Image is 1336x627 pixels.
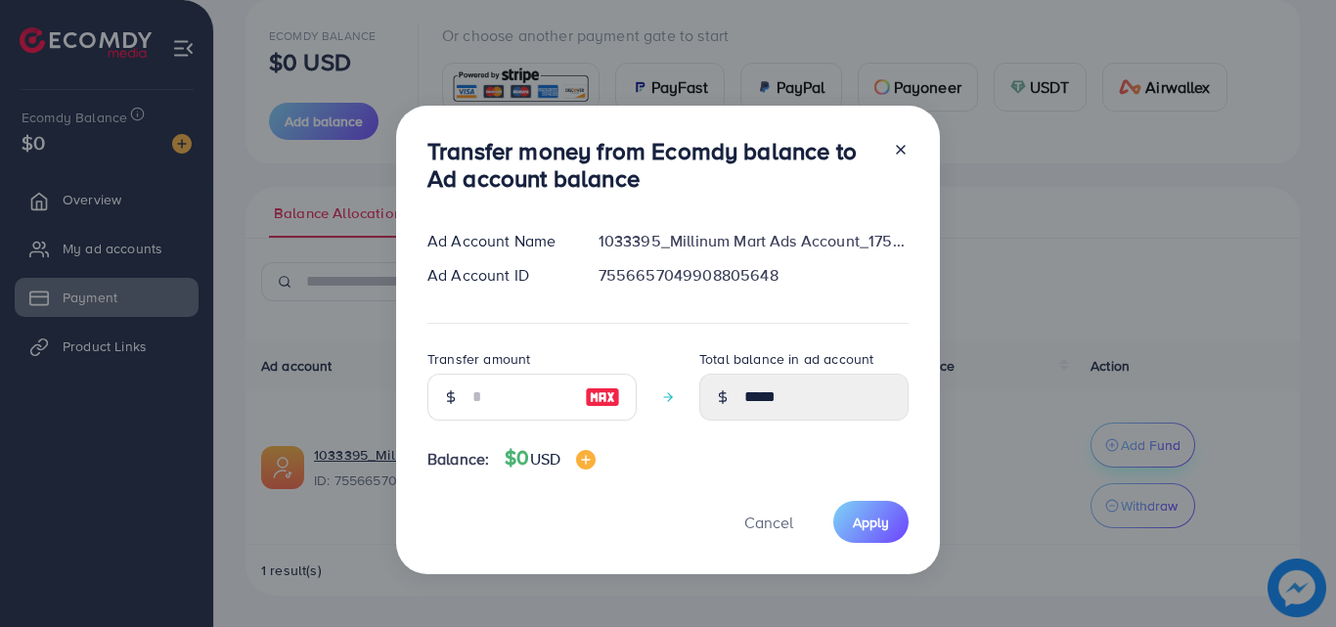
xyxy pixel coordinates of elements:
[744,512,793,533] span: Cancel
[427,349,530,369] label: Transfer amount
[853,513,889,532] span: Apply
[583,230,924,252] div: 1033395_Millinum Mart Ads Account_1759421363871
[585,385,620,409] img: image
[505,446,596,470] h4: $0
[412,230,583,252] div: Ad Account Name
[412,264,583,287] div: Ad Account ID
[530,448,560,470] span: USD
[583,264,924,287] div: 7556657049908805648
[699,349,873,369] label: Total balance in ad account
[427,137,877,194] h3: Transfer money from Ecomdy balance to Ad account balance
[576,450,596,470] img: image
[427,448,489,470] span: Balance:
[833,501,909,543] button: Apply
[720,501,818,543] button: Cancel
